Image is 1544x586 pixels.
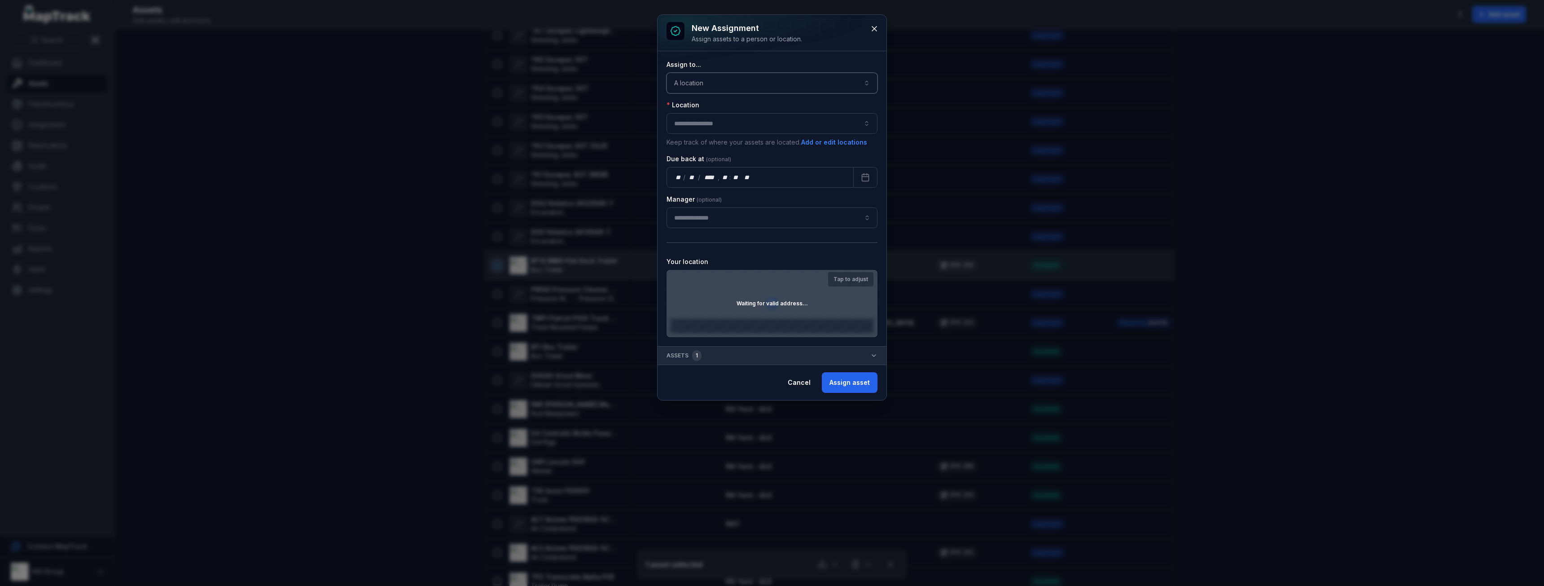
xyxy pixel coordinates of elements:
strong: Waiting for valid address... [737,300,808,307]
div: Assign assets to a person or location. [692,35,802,44]
label: Assign to... [667,60,701,69]
span: Assets [667,350,702,361]
label: Due back at [667,154,731,163]
strong: Tap to adjust [833,276,868,283]
input: assignment-add:cf[907ad3fd-eed4-49d8-ad84-d22efbadc5a5]-label [667,207,877,228]
h3: New assignment [692,22,802,35]
div: month, [686,173,698,182]
button: Assign asset [822,372,877,393]
button: Calendar [853,167,877,188]
div: year, [701,173,718,182]
button: A location [667,73,877,93]
p: Keep track of where your assets are located. [667,137,877,147]
label: Manager [667,195,722,204]
button: Assets1 [658,347,886,365]
div: hour, [720,173,729,182]
div: / [698,173,701,182]
div: : [729,173,732,182]
button: Add or edit locations [801,137,868,147]
label: Location [667,101,699,110]
canvas: Map [667,270,877,337]
div: / [683,173,686,182]
label: Your location [667,257,708,266]
div: minute, [732,173,741,182]
div: day, [674,173,683,182]
div: am/pm, [742,173,752,182]
div: , [718,173,720,182]
div: 1 [692,350,702,361]
button: Cancel [780,372,818,393]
